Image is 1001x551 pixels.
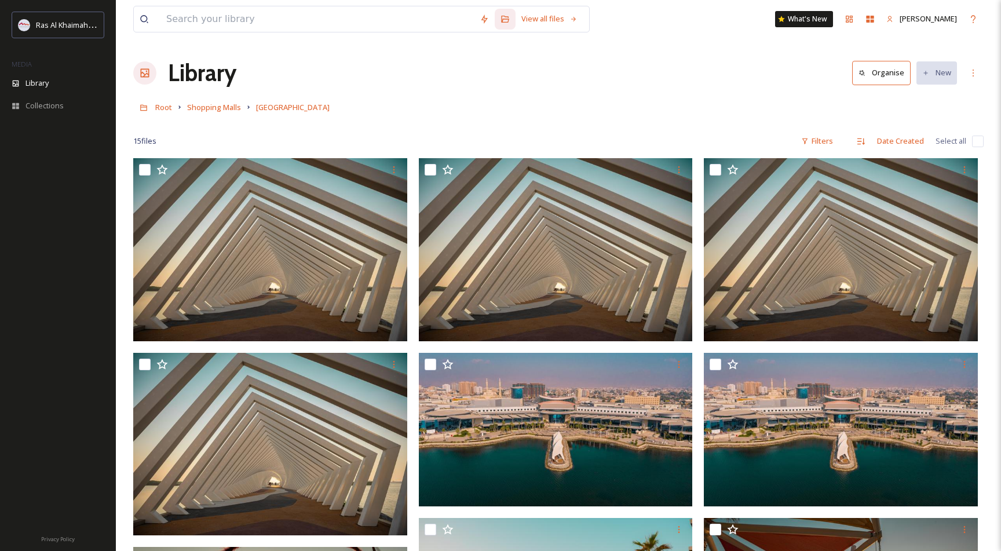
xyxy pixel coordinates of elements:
img: Manar Mall Promenade Ras Al Khaimah UAE.jpg [133,158,407,341]
a: Organise [852,61,916,85]
a: Root [155,100,172,114]
span: Privacy Policy [41,535,75,543]
a: Library [168,56,236,90]
img: Manar Mall Promenade.jpg [704,158,978,341]
img: Manar Mall Promenade.jpg [419,158,693,341]
img: Manar Mall.jpg [133,353,407,536]
img: Logo_RAKTDA_RGB-01.png [19,19,30,31]
span: Root [155,102,172,112]
div: Date Created [871,130,930,152]
span: 15 file s [133,136,156,147]
span: Select all [936,136,966,147]
a: View all files [516,8,583,30]
a: Shopping Malls [187,100,241,114]
span: Ras Al Khaimah Tourism Development Authority [36,19,200,30]
button: New [916,61,957,84]
span: [PERSON_NAME] [900,13,957,24]
input: Search your library [160,6,474,32]
button: Organise [852,61,911,85]
a: What's New [775,11,833,27]
span: [GEOGRAPHIC_DATA] [256,102,330,112]
span: Library [25,78,49,89]
span: MEDIA [12,60,32,68]
span: Shopping Malls [187,102,241,112]
div: Filters [795,130,839,152]
a: [PERSON_NAME] [881,8,963,30]
img: Manar Mall.jpg [704,353,978,507]
a: Privacy Policy [41,531,75,545]
img: Manar Mall Aerial View.jpg [419,353,693,507]
a: [GEOGRAPHIC_DATA] [256,100,330,114]
span: Collections [25,100,64,111]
